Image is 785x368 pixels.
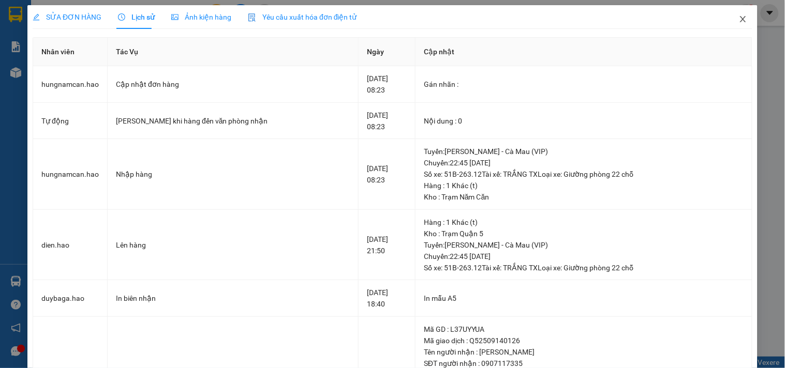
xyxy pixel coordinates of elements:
[367,163,407,186] div: [DATE] 08:23
[424,293,744,304] div: In mẫu A5
[116,293,350,304] div: In biên nhận
[424,217,744,228] div: Hàng : 1 Khác (t)
[116,168,350,180] div: Nhập hàng
[367,234,407,256] div: [DATE] 21:50
[248,13,357,21] span: Yêu cầu xuất hóa đơn điện tử
[33,13,101,21] span: SỬA ĐƠN HÀNG
[33,38,108,66] th: Nhân viên
[424,115,744,127] div: Nội dung : 0
[424,191,744,203] div: Kho : Trạm Năm Căn
[739,15,747,23] span: close
[424,335,744,346] div: Mã giao dịch : Q52509140126
[116,115,350,127] div: [PERSON_NAME] khi hàng đến văn phòng nhận
[424,180,744,191] div: Hàng : 1 Khác (t)
[424,239,744,273] div: Tuyến : [PERSON_NAME] - Cà Mau (VIP) Chuyến: 22:45 [DATE] Số xe: 51B-263.12 Tài xế: TRẮNG TX Loại...
[424,324,744,335] div: Mã GD : L37UYYUA
[416,38,752,66] th: Cập nhật
[118,13,155,21] span: Lịch sử
[171,13,231,21] span: Ảnh kiện hàng
[359,38,416,66] th: Ngày
[367,73,407,96] div: [DATE] 08:23
[171,13,179,21] span: picture
[424,146,744,180] div: Tuyến : [PERSON_NAME] - Cà Mau (VIP) Chuyến: 22:45 [DATE] Số xe: 51B-263.12 Tài xế: TRẮNG TX Loại...
[367,287,407,310] div: [DATE] 18:40
[33,280,108,317] td: duybaga.hao
[729,5,758,34] button: Close
[116,79,350,90] div: Cập nhật đơn hàng
[248,13,256,22] img: icon
[108,38,359,66] th: Tác Vụ
[33,103,108,140] td: Tự động
[33,66,108,103] td: hungnamcan.hao
[33,13,40,21] span: edit
[424,228,744,239] div: Kho : Trạm Quận 5
[424,79,744,90] div: Gán nhãn :
[367,110,407,132] div: [DATE] 08:23
[116,239,350,251] div: Lên hàng
[33,210,108,281] td: dien.hao
[118,13,125,21] span: clock-circle
[33,139,108,210] td: hungnamcan.hao
[424,346,744,358] div: Tên người nhận : [PERSON_NAME]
